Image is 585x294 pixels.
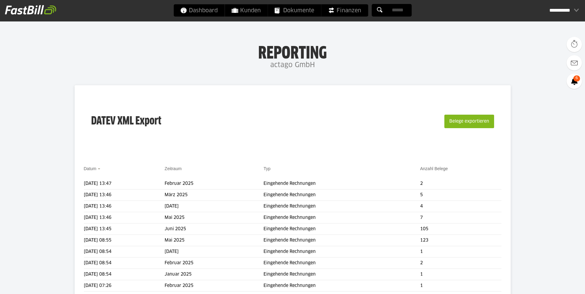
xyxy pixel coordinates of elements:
[165,269,263,280] td: Januar 2025
[420,235,501,246] td: 123
[263,201,420,212] td: Eingehende Rechnungen
[165,235,263,246] td: Mai 2025
[420,166,448,171] a: Anzahl Belege
[84,280,165,292] td: [DATE] 07:26
[180,4,218,17] span: Dashboard
[165,246,263,258] td: [DATE]
[84,235,165,246] td: [DATE] 08:55
[165,280,263,292] td: Februar 2025
[420,258,501,269] td: 2
[61,43,524,59] h1: Reporting
[263,178,420,189] td: Eingehende Rechnungen
[165,201,263,212] td: [DATE]
[263,258,420,269] td: Eingehende Rechnungen
[275,4,314,17] span: Dokumente
[165,189,263,201] td: März 2025
[165,166,181,171] a: Zeitraum
[232,4,261,17] span: Kunden
[84,178,165,189] td: [DATE] 13:47
[538,276,579,291] iframe: Öffnet ein Widget, in dem Sie weitere Informationen finden
[263,280,420,292] td: Eingehende Rechnungen
[84,212,165,223] td: [DATE] 13:46
[263,246,420,258] td: Eingehende Rechnungen
[84,201,165,212] td: [DATE] 13:46
[84,223,165,235] td: [DATE] 13:45
[84,246,165,258] td: [DATE] 08:54
[263,166,271,171] a: Typ
[263,235,420,246] td: Eingehende Rechnungen
[420,201,501,212] td: 4
[420,280,501,292] td: 1
[174,4,224,17] a: Dashboard
[328,4,361,17] span: Finanzen
[91,102,161,141] h3: DATEV XML Export
[573,75,580,82] span: 6
[263,223,420,235] td: Eingehende Rechnungen
[84,166,96,171] a: Datum
[420,246,501,258] td: 1
[165,258,263,269] td: Februar 2025
[165,178,263,189] td: Februar 2025
[263,189,420,201] td: Eingehende Rechnungen
[420,269,501,280] td: 1
[84,269,165,280] td: [DATE] 08:54
[420,189,501,201] td: 5
[268,4,321,17] a: Dokumente
[420,178,501,189] td: 2
[263,212,420,223] td: Eingehende Rechnungen
[84,258,165,269] td: [DATE] 08:54
[420,223,501,235] td: 105
[321,4,368,17] a: Finanzen
[98,168,102,170] img: sort_desc.gif
[567,74,582,89] a: 6
[444,115,494,128] button: Belege exportieren
[165,223,263,235] td: Juni 2025
[165,212,263,223] td: Mai 2025
[263,269,420,280] td: Eingehende Rechnungen
[5,5,56,15] img: fastbill_logo_white.png
[420,212,501,223] td: 7
[84,189,165,201] td: [DATE] 13:46
[225,4,267,17] a: Kunden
